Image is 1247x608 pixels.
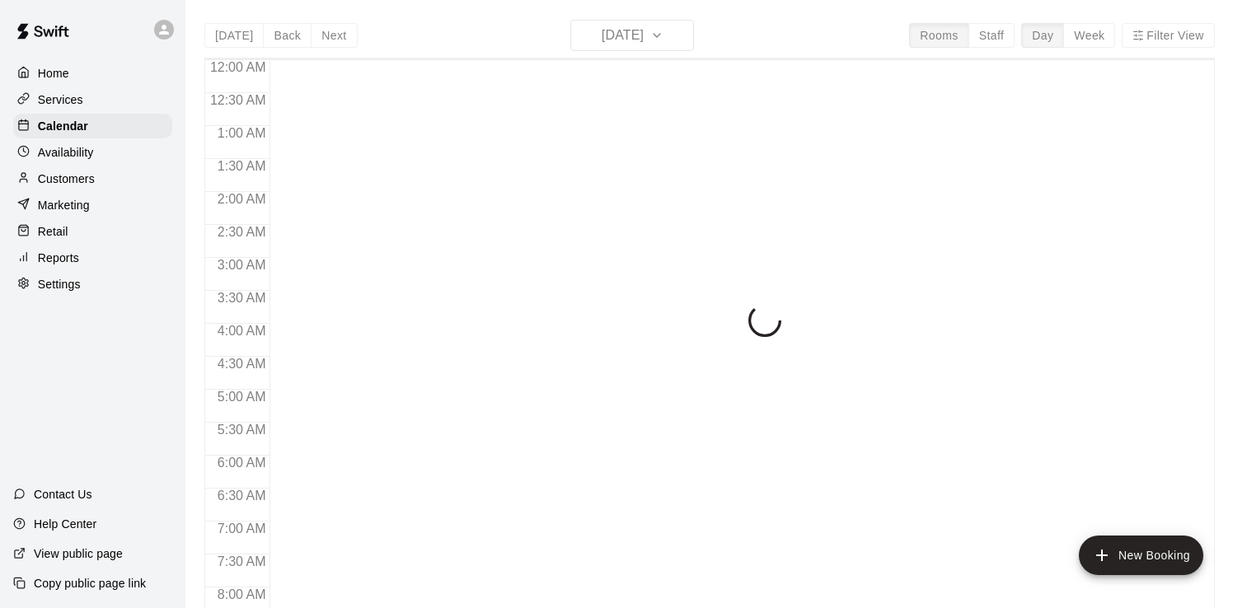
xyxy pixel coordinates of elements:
[213,225,270,239] span: 2:30 AM
[206,60,270,74] span: 12:00 AM
[38,91,83,108] p: Services
[38,65,69,82] p: Home
[213,192,270,206] span: 2:00 AM
[13,166,172,191] a: Customers
[38,144,94,161] p: Availability
[38,171,95,187] p: Customers
[34,545,123,562] p: View public page
[38,118,88,134] p: Calendar
[13,272,172,297] a: Settings
[213,126,270,140] span: 1:00 AM
[213,159,270,173] span: 1:30 AM
[213,258,270,272] span: 3:00 AM
[34,486,92,503] p: Contact Us
[38,197,90,213] p: Marketing
[206,93,270,107] span: 12:30 AM
[38,223,68,240] p: Retail
[213,587,270,601] span: 8:00 AM
[213,390,270,404] span: 5:00 AM
[13,246,172,270] a: Reports
[213,423,270,437] span: 5:30 AM
[13,87,172,112] a: Services
[13,219,172,244] a: Retail
[1079,536,1203,575] button: add
[213,357,270,371] span: 4:30 AM
[213,456,270,470] span: 6:00 AM
[213,521,270,536] span: 7:00 AM
[13,140,172,165] a: Availability
[213,554,270,568] span: 7:30 AM
[13,61,172,86] a: Home
[13,193,172,217] a: Marketing
[38,250,79,266] p: Reports
[13,114,172,138] a: Calendar
[213,489,270,503] span: 6:30 AM
[213,324,270,338] span: 4:00 AM
[34,516,96,532] p: Help Center
[213,291,270,305] span: 3:30 AM
[34,575,146,592] p: Copy public page link
[38,276,81,292] p: Settings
